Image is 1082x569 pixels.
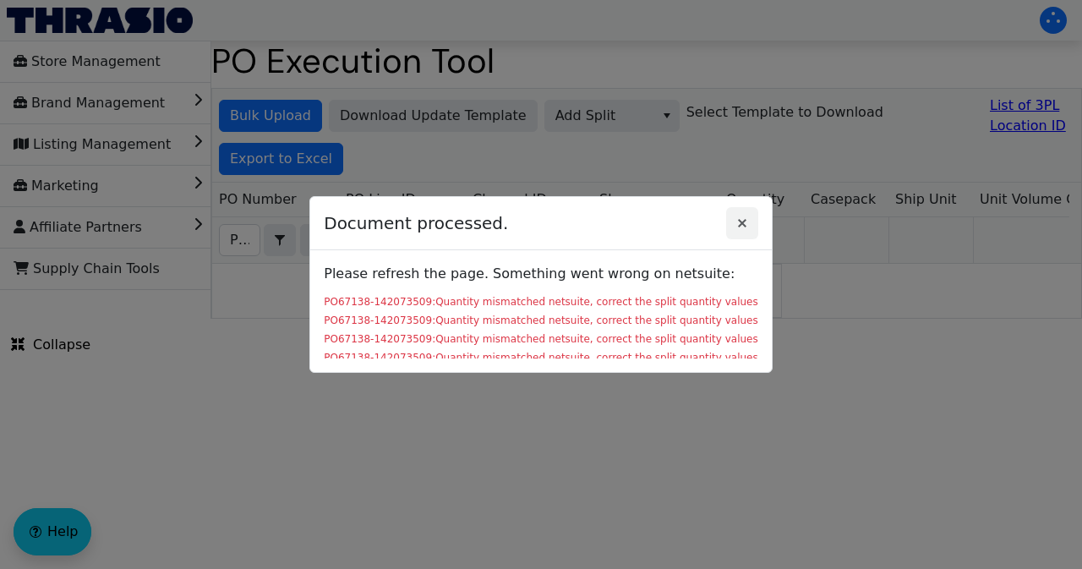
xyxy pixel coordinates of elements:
[324,264,758,284] p: Please refresh the page. Something went wrong on netsuite:
[324,313,758,328] div: PO67138-142073509:Quantity mismatched netsuite, correct the split quantity values
[324,331,758,347] div: PO67138-142073509:Quantity mismatched netsuite, correct the split quantity values
[324,202,726,244] span: Document processed.
[324,294,758,309] div: PO67138-142073509:Quantity mismatched netsuite, correct the split quantity values
[726,207,758,239] button: Close
[324,350,758,365] div: PO67138-142073509:Quantity mismatched netsuite, correct the split quantity values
